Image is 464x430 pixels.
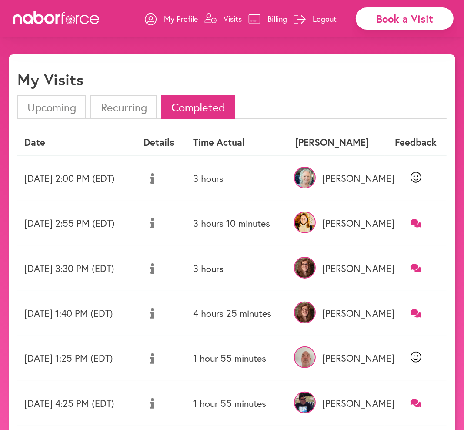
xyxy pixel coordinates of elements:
[137,130,186,155] th: Details
[248,6,287,32] a: Billing
[17,201,137,246] td: [DATE] 2:55 PM (EDT)
[267,13,287,24] p: Billing
[294,167,316,188] img: ChTFUYWmTAKlByIu7fuR
[186,381,288,426] td: 1 hour 55 minutes
[17,70,83,89] h1: My Visits
[288,130,385,155] th: [PERSON_NAME]
[186,156,288,201] td: 3 hours
[161,95,235,119] li: Completed
[295,173,378,184] p: [PERSON_NAME]
[295,398,378,409] p: [PERSON_NAME]
[295,353,378,364] p: [PERSON_NAME]
[186,201,288,246] td: 3 hours 10 minutes
[294,392,316,413] img: vjDXxCGeRWajZTQjpXul
[295,218,378,229] p: [PERSON_NAME]
[17,381,137,426] td: [DATE] 4:25 PM (EDT)
[186,336,288,381] td: 1 hour 55 minutes
[313,13,337,24] p: Logout
[295,263,378,274] p: [PERSON_NAME]
[17,336,137,381] td: [DATE] 1:25 PM (EDT)
[90,95,157,119] li: Recurring
[294,212,316,233] img: bLSnI99SSa2DwSqoxKKw
[164,13,198,24] p: My Profile
[204,6,242,32] a: Visits
[224,13,242,24] p: Visits
[145,6,198,32] a: My Profile
[295,308,378,319] p: [PERSON_NAME]
[17,291,137,336] td: [DATE] 1:40 PM (EDT)
[17,95,86,119] li: Upcoming
[186,246,288,291] td: 3 hours
[294,302,316,323] img: VfMmOLChR2GfaR7mSB0J
[17,156,137,201] td: [DATE] 2:00 PM (EDT)
[186,130,288,155] th: Time Actual
[17,246,137,291] td: [DATE] 3:30 PM (EDT)
[17,130,137,155] th: Date
[294,346,316,368] img: 3bNv9vLJRwaq8vzLSqD1
[385,130,447,155] th: Feedback
[356,7,454,30] div: Book a Visit
[186,291,288,336] td: 4 hours 25 minutes
[294,6,337,32] a: Logout
[294,257,316,279] img: VfMmOLChR2GfaR7mSB0J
